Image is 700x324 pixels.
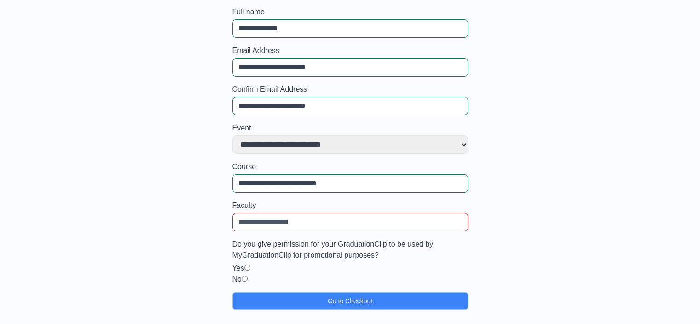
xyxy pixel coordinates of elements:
label: Course [232,161,468,172]
label: Do you give permission for your GraduationClip to be used by MyGraduationClip for promotional pur... [232,239,468,261]
label: Confirm Email Address [232,84,468,95]
label: Event [232,123,468,134]
label: No [232,275,242,283]
label: Faculty [232,200,468,211]
label: Email Address [232,45,468,56]
label: Yes [232,264,244,272]
button: Go to Checkout [232,292,468,310]
label: Full name [232,6,468,18]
